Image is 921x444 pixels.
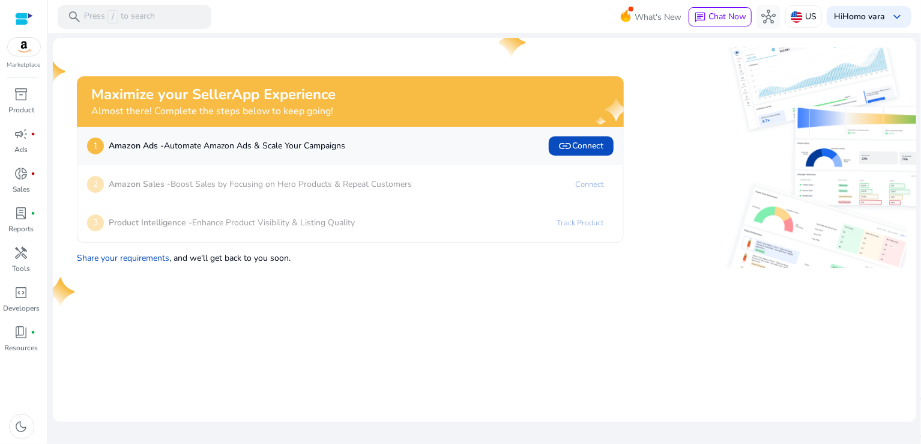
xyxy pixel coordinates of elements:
[109,178,171,190] b: Amazon Sales -
[694,11,706,23] span: chat
[7,61,41,70] p: Marketplace
[14,325,29,339] span: book_4
[558,139,604,153] span: Connect
[13,263,31,274] p: Tools
[107,10,118,23] span: /
[548,213,614,233] a: Track Product
[14,285,29,300] span: code_blocks
[499,28,528,57] img: one-star.svg
[31,132,36,136] span: fiber_manual_record
[14,246,29,260] span: handyman
[756,5,781,29] button: hub
[109,217,192,228] b: Product Intelligence -
[84,10,155,23] p: Press to search
[91,86,336,103] h2: Maximize your SellerApp Experience
[48,278,77,306] img: one-star.svg
[77,247,624,264] p: , and we'll get back to you soon.
[109,216,355,229] p: Enhance Product Visibility & Listing Quality
[87,176,104,193] p: 2
[14,127,29,141] span: campaign
[791,11,803,23] img: us.svg
[14,87,29,102] span: inventory_2
[15,144,28,155] p: Ads
[109,140,164,151] b: Amazon Ads -
[38,57,67,86] img: one-star.svg
[8,38,40,56] img: amazon.svg
[635,7,681,28] span: What's New
[31,211,36,216] span: fiber_manual_record
[549,136,614,156] button: linkConnect
[77,252,169,264] a: Share your requirements
[3,303,40,314] p: Developers
[708,11,746,22] span: Chat Now
[9,224,34,234] p: Reports
[87,214,104,231] p: 3
[689,7,752,26] button: chatChat Now
[67,10,82,24] span: search
[8,105,34,115] p: Product
[890,10,904,24] span: keyboard_arrow_down
[109,139,345,152] p: Automate Amazon Ads & Scale Your Campaigns
[14,166,29,181] span: donut_small
[13,184,30,195] p: Sales
[87,138,104,154] p: 1
[31,330,36,335] span: fiber_manual_record
[5,342,38,353] p: Resources
[91,106,336,117] h4: Almost there! Complete the steps below to keep going!
[834,13,885,21] p: Hi
[805,6,817,27] p: US
[761,10,776,24] span: hub
[558,139,573,153] span: link
[842,11,885,22] b: Homo vara
[109,178,412,190] p: Boost Sales by Focusing on Hero Products & Repeat Customers
[14,419,29,434] span: dark_mode
[566,175,614,194] a: Connect
[31,171,36,176] span: fiber_manual_record
[14,206,29,220] span: lab_profile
